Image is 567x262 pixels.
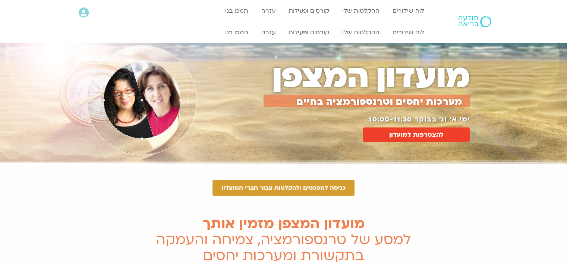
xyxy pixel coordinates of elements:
[258,4,279,18] a: עזרה
[221,184,346,191] span: כניסה למפגשים ולהקלטות עבור חברי המועדון
[258,25,279,40] a: עזרה
[363,127,470,142] a: להצטרפות למועדון
[389,4,428,18] a: לוח שידורים
[389,131,444,138] span: להצטרפות למועדון
[265,97,462,107] p: מערכות יחסים וטרנספורמציה בחיים
[203,214,365,233] b: מועדון המצפן מזמין אותך
[338,4,383,18] a: ההקלטות שלי
[338,25,383,40] a: ההקלטות שלי
[285,25,333,40] a: קורסים ופעילות
[285,4,333,18] a: קורסים ופעילות
[221,4,252,18] a: תמכו בנו
[389,25,428,40] a: לוח שידורים
[264,50,470,104] div: מועדון המצפן
[459,16,491,27] img: תודעה בריאה
[221,25,252,40] a: תמכו בנו
[212,180,355,196] a: כניסה למפגשים ולהקלטות עבור חברי המועדון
